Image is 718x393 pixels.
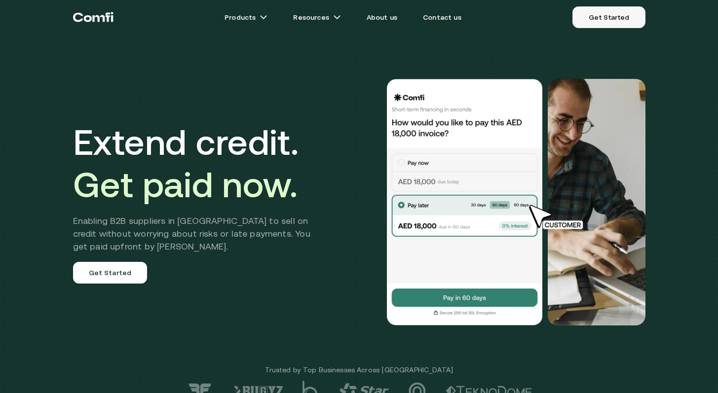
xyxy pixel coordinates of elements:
[281,7,352,27] a: Resourcesarrow icons
[73,262,148,284] a: Get Started
[548,79,645,325] img: Would you like to pay this AED 18,000.00 invoice?
[213,7,279,27] a: Productsarrow icons
[73,164,298,205] span: Get paid now.
[572,6,645,28] a: Get Started
[260,13,267,21] img: arrow icons
[73,121,325,206] h1: Extend credit.
[411,7,473,27] a: Contact us
[522,203,594,231] img: cursor
[333,13,341,21] img: arrow icons
[355,7,409,27] a: About us
[386,79,544,325] img: Would you like to pay this AED 18,000.00 invoice?
[73,2,113,32] a: Return to the top of the Comfi home page
[73,214,325,253] h2: Enabling B2B suppliers in [GEOGRAPHIC_DATA] to sell on credit without worrying about risks or lat...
